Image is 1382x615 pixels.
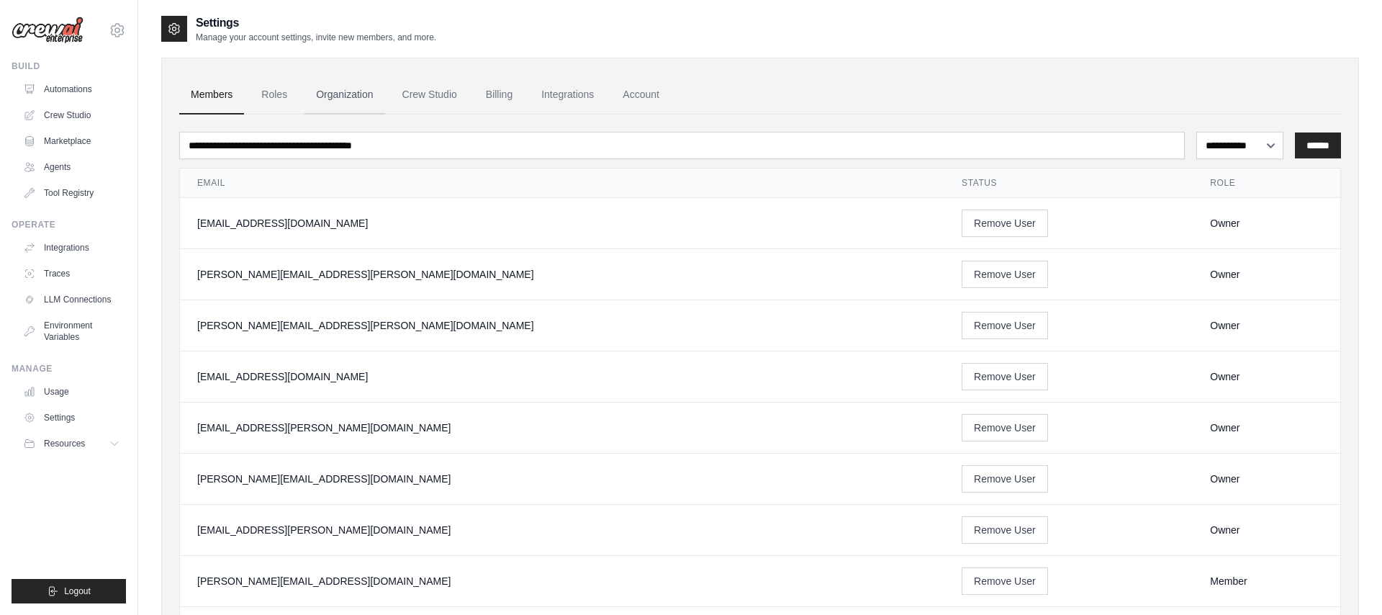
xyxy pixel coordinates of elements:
[17,181,126,205] a: Tool Registry
[197,472,927,486] div: [PERSON_NAME][EMAIL_ADDRESS][DOMAIN_NAME]
[962,210,1048,237] button: Remove User
[962,516,1048,544] button: Remove User
[197,318,927,333] div: [PERSON_NAME][EMAIL_ADDRESS][PERSON_NAME][DOMAIN_NAME]
[197,523,927,537] div: [EMAIL_ADDRESS][PERSON_NAME][DOMAIN_NAME]
[12,219,126,230] div: Operate
[391,76,469,115] a: Crew Studio
[1210,472,1323,486] div: Owner
[1210,267,1323,282] div: Owner
[17,104,126,127] a: Crew Studio
[44,438,85,449] span: Resources
[12,17,83,44] img: Logo
[1210,523,1323,537] div: Owner
[17,288,126,311] a: LLM Connections
[1210,369,1323,384] div: Owner
[17,314,126,349] a: Environment Variables
[944,169,1193,198] th: Status
[179,76,244,115] a: Members
[1210,574,1323,588] div: Member
[962,312,1048,339] button: Remove User
[197,369,927,384] div: [EMAIL_ADDRESS][DOMAIN_NAME]
[474,76,524,115] a: Billing
[197,216,927,230] div: [EMAIL_ADDRESS][DOMAIN_NAME]
[197,267,927,282] div: [PERSON_NAME][EMAIL_ADDRESS][PERSON_NAME][DOMAIN_NAME]
[962,414,1048,441] button: Remove User
[17,432,126,455] button: Resources
[304,76,384,115] a: Organization
[197,421,927,435] div: [EMAIL_ADDRESS][PERSON_NAME][DOMAIN_NAME]
[962,465,1048,493] button: Remove User
[962,363,1048,390] button: Remove User
[17,380,126,403] a: Usage
[1193,169,1340,198] th: Role
[1210,216,1323,230] div: Owner
[611,76,671,115] a: Account
[962,567,1048,595] button: Remove User
[197,574,927,588] div: [PERSON_NAME][EMAIL_ADDRESS][DOMAIN_NAME]
[1210,421,1323,435] div: Owner
[17,130,126,153] a: Marketplace
[180,169,944,198] th: Email
[12,579,126,603] button: Logout
[250,76,299,115] a: Roles
[12,363,126,374] div: Manage
[17,262,126,285] a: Traces
[196,32,436,43] p: Manage your account settings, invite new members, and more.
[1210,318,1323,333] div: Owner
[17,78,126,101] a: Automations
[17,236,126,259] a: Integrations
[530,76,605,115] a: Integrations
[64,585,91,597] span: Logout
[962,261,1048,288] button: Remove User
[196,14,436,32] h2: Settings
[17,406,126,429] a: Settings
[17,156,126,179] a: Agents
[12,60,126,72] div: Build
